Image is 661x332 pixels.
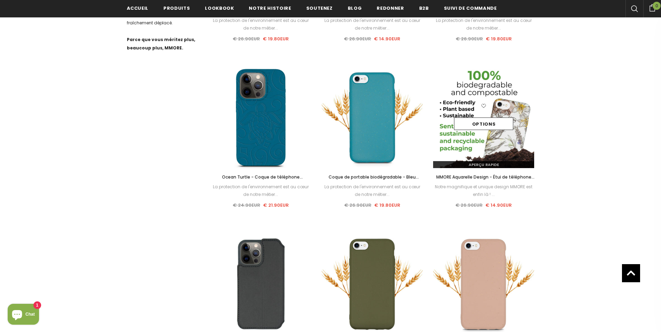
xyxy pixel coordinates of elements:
[222,174,303,188] span: Ocean Turtle - Coque de téléphone biodégradable - Bleu Océan et Noir
[454,118,513,130] a: Options
[127,37,195,51] strong: Parce que vous méritez plus, beaucoup plus, MMORE.
[233,35,260,42] span: € 26.90EUR
[322,17,423,32] div: La protection de l'environnement est au cœur de notre métier...
[6,304,41,326] inbox-online-store-chat: Shopify online store chat
[306,5,333,11] span: soutenez
[374,202,400,208] span: € 19.80EUR
[344,202,371,208] span: € 26.90EUR
[163,5,190,11] span: Produits
[433,161,534,168] a: Aperçu rapide
[329,174,419,188] span: Coque de portable biodégradable - Bleu océan
[322,183,423,198] div: La protection de l'environnement est au cœur de notre métier...
[456,35,483,42] span: € 26.90EUR
[653,2,661,10] span: 0
[444,5,497,11] span: Suivi de commande
[210,183,312,198] div: La protection de l'environnement est au cœur de notre métier...
[233,202,260,208] span: € 24.90EUR
[210,173,312,181] a: Ocean Turtle - Coque de téléphone biodégradable - Bleu Océan et Noir
[433,67,534,168] img: Fully Biodegradable and Compostable Phone Case MMORE Watercolor
[205,5,234,11] span: Lookbook
[263,35,289,42] span: € 19.80EUR
[485,202,512,208] span: € 14.90EUR
[433,183,534,198] div: Notre magnifique et unique design MMORE est enfin là ! ...
[322,173,423,181] a: Coque de portable biodégradable - Bleu océan
[419,5,429,11] span: B2B
[348,5,362,11] span: Blog
[469,162,499,167] span: Aperçu rapide
[433,173,534,181] a: MMORE Aquarelle Design - Étui de téléphone biodégradable
[374,35,400,42] span: € 14.90EUR
[249,5,291,11] span: Notre histoire
[377,5,404,11] span: Redonner
[210,17,312,32] div: La protection de l'environnement est au cœur de notre métier...
[263,202,289,208] span: € 21.90EUR
[486,35,512,42] span: € 19.80EUR
[455,202,483,208] span: € 26.90EUR
[643,3,661,11] a: 0
[436,174,535,188] span: MMORE Aquarelle Design - Étui de téléphone biodégradable
[433,17,534,32] div: La protection de l'environnement est au cœur de notre métier...
[127,5,149,11] span: Accueil
[344,35,371,42] span: € 26.90EUR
